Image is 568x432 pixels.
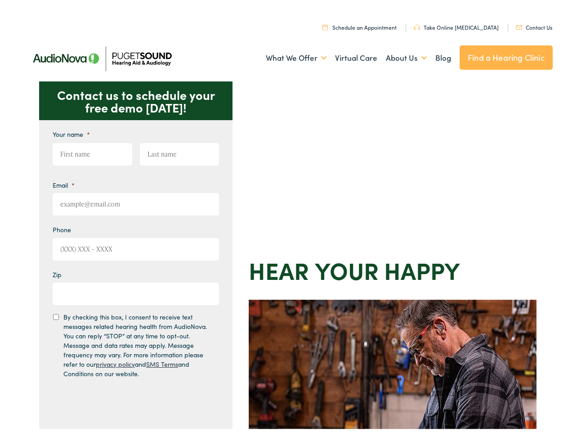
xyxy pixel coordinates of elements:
img: utility icon [322,22,328,27]
strong: Hear [249,251,309,283]
img: utility icon [414,22,420,27]
label: By checking this box, I consent to receive text messages related hearing health from AudioNova. Y... [63,310,211,376]
label: Email [53,178,75,186]
input: Last name [140,140,219,163]
img: utility icon [516,22,522,27]
p: Contact us to schedule your free demo [DATE]! [39,79,233,117]
label: Your name [53,127,90,135]
a: SMS Terms [146,357,178,366]
a: About Us [386,39,427,72]
strong: your Happy [315,251,460,283]
input: (XXX) XXX - XXXX [53,235,219,258]
a: Contact Us [516,21,552,28]
a: Schedule an Appointment [322,21,397,28]
a: Find a Hearing Clinic [460,43,553,67]
input: First name [53,140,132,163]
label: Zip [53,268,62,276]
a: privacy policy [96,357,135,366]
a: Blog [435,39,451,72]
a: What We Offer [266,39,326,72]
a: Virtual Care [335,39,377,72]
a: Take Online [MEDICAL_DATA] [414,21,499,28]
input: example@email.com [53,190,219,213]
label: Phone [53,223,71,231]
